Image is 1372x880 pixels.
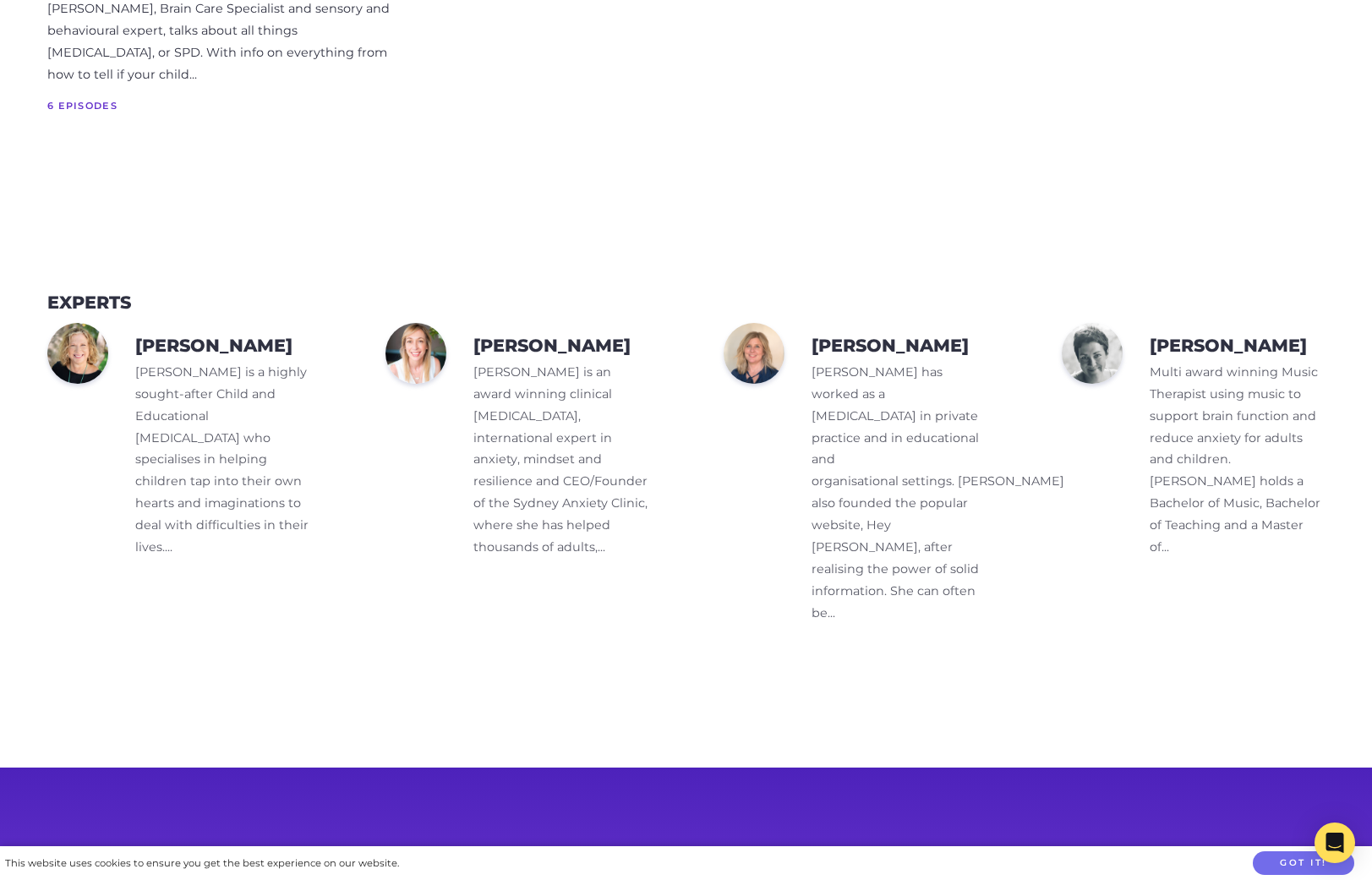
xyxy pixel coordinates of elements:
[1315,823,1355,863] div: Open Intercom Messenger
[1150,362,1326,559] p: Multi award winning Music Therapist using music to support brain function and reduce anxiety for ...
[1253,851,1354,876] button: Got it!
[1014,316,1353,583] a: [PERSON_NAME] Multi award winning Music Therapist using music to support brain function and reduc...
[1150,336,1307,357] h3: [PERSON_NAME]
[47,292,131,314] h3: Experts
[5,855,399,872] div: This website uses cookies to ensure you get the best experience on our website.
[676,316,1014,648] a: [PERSON_NAME] [PERSON_NAME] has worked as a [MEDICAL_DATA] in private practice and in educational...
[385,323,446,384] img: Dr-Jodie-Headshot_400x400_acf_cropped.jpg
[473,362,649,559] p: [PERSON_NAME] is an award winning clinical [MEDICAL_DATA], international expert in anxiety, minds...
[135,362,311,559] p: [PERSON_NAME] is a highly sought-after Child and Educational [MEDICAL_DATA] who specialises in he...
[812,336,969,357] h3: [PERSON_NAME]
[1062,323,1123,384] img: 12891505_1019765058098572_8219883195711323215_o_400x400_acf_cropped.jpg
[812,362,987,625] p: [PERSON_NAME] has worked as a [MEDICAL_DATA] in private practice and in educational and organisat...
[338,316,676,583] a: [PERSON_NAME] [PERSON_NAME] is an award winning clinical [MEDICAL_DATA], international expert in ...
[47,97,406,114] span: 6 Episodes
[135,336,292,357] h3: [PERSON_NAME]
[473,336,631,357] h3: [PERSON_NAME]
[47,323,108,384] img: Charlotte-Reznick-Headshot_400x400_acf_cropped.jpg
[724,323,784,384] img: Screen-Shot-2019-03-06-at-5.14.08-pm.png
